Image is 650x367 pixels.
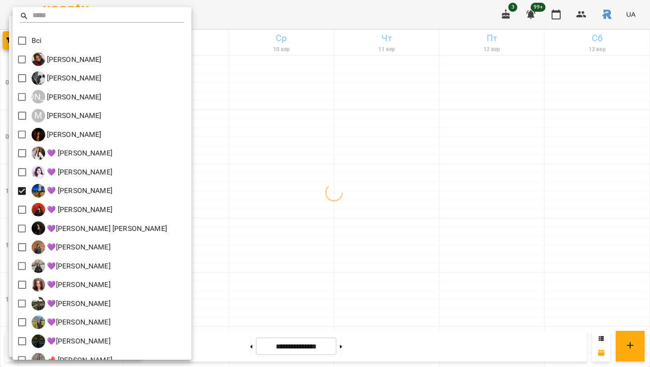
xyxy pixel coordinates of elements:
[32,52,102,66] a: Б [PERSON_NAME]
[32,297,111,311] a: � 💜[PERSON_NAME]
[32,90,102,104] div: Книжник Ілля Віталійович
[32,353,112,367] div: 📌 Рябуха Анастасія Сергіївна
[32,203,112,216] a: � 💜 [PERSON_NAME]
[32,259,45,273] img: �
[32,90,45,104] div: [PERSON_NAME]
[32,240,111,254] a: � 💜[PERSON_NAME]
[45,148,112,159] p: 💜 [PERSON_NAME]
[32,184,45,198] img: �
[32,353,45,367] img: �
[45,54,102,65] p: [PERSON_NAME]
[32,203,112,216] div: 💜 Сосніцька Вероніка Павлівна
[45,73,102,84] p: [PERSON_NAME]
[45,298,111,309] p: 💜[PERSON_NAME]
[45,355,112,366] p: 📌 [PERSON_NAME]
[32,146,112,160] a: � 💜 [PERSON_NAME]
[45,279,111,290] p: 💜[PERSON_NAME]
[32,165,112,179] a: � 💜 [PERSON_NAME]
[32,71,45,85] img: К
[32,71,102,85] div: Кирилова Софія Сергіївна
[32,315,111,329] a: � 💜[PERSON_NAME]
[32,109,102,122] div: Москалюк Катерина Назаріївна
[32,278,111,292] div: 💜Калашник Анастасія Володимирівна
[32,259,111,273] a: � 💜[PERSON_NAME]
[32,109,45,122] div: М
[32,146,45,160] img: �
[32,334,111,348] a: � 💜[PERSON_NAME]
[32,221,45,235] img: �
[32,90,102,104] a: [PERSON_NAME] [PERSON_NAME]
[45,92,102,103] p: [PERSON_NAME]
[45,110,102,121] p: [PERSON_NAME]
[32,184,112,198] a: � 💜 [PERSON_NAME]
[32,35,42,46] p: Всі
[32,315,111,329] div: 💜Шамайло Наталія Миколаївна
[45,129,102,140] p: [PERSON_NAME]
[32,297,111,311] div: 💜Романенко Карим Рустамович
[32,165,45,179] img: �
[32,278,45,292] img: �
[32,71,102,85] a: К [PERSON_NAME]
[32,334,111,348] div: 💜Шумило Юстина Остапівна
[32,52,45,66] img: Б
[32,52,102,66] div: Бондар Влада Сергіївна
[32,203,45,216] img: �
[32,315,45,329] img: �
[32,128,45,141] img: О
[45,185,112,196] p: 💜 [PERSON_NAME]
[32,353,112,367] a: � 📌 [PERSON_NAME]
[32,297,45,311] img: �
[45,261,111,272] p: 💜[PERSON_NAME]
[45,242,111,253] p: 💜[PERSON_NAME]
[45,317,111,328] p: 💜[PERSON_NAME]
[32,221,167,235] a: � 💜[PERSON_NAME] [PERSON_NAME]
[45,167,112,178] p: 💜 [PERSON_NAME]
[32,334,45,348] img: �
[45,336,111,347] p: 💜[PERSON_NAME]
[32,128,102,141] a: О [PERSON_NAME]
[32,109,102,122] a: М [PERSON_NAME]
[45,223,167,234] p: 💜[PERSON_NAME] [PERSON_NAME]
[32,278,111,292] a: � 💜[PERSON_NAME]
[45,204,112,215] p: 💜 [PERSON_NAME]
[32,240,45,254] img: �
